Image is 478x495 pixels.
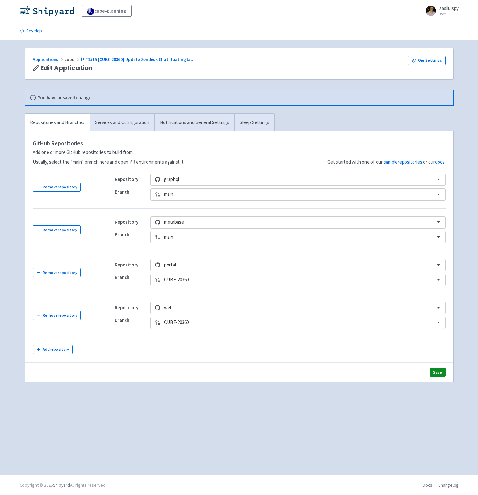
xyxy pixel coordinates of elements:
strong: GitHub Repositories [33,139,83,147]
p: Usually, select the “main” branch here and open PR environments against it. [33,158,185,166]
p: Get started with one of our or our . [327,158,446,166]
button: Removerepository [33,183,81,192]
small: User [439,12,459,16]
span: Edit Application [40,64,93,72]
b: You have unsaved changes [38,94,94,102]
button: Removerepository [33,311,81,320]
div: Copyright © 2025 All rights reserved. [20,482,107,489]
a: docs [435,159,445,165]
strong: Repository [115,262,138,268]
span: #1515 [CUBE-20360] Update Zendesk Chat floating la ... [85,57,195,62]
button: Removerepository [33,268,81,277]
p: Add one or more GitHub repositories to build from. [33,149,185,156]
a: Notifications and General Settings [154,114,234,131]
a: cube-planning [82,5,132,17]
button: Removerepository [33,225,81,234]
strong: Repository [115,176,138,182]
strong: Repository [115,219,138,225]
strong: Branch [115,317,129,323]
a: Sleep Settings [234,114,274,131]
a: Docs [423,482,432,488]
strong: Repository [115,304,138,310]
a: Services and Configuration [90,114,154,131]
a: Applications [33,57,65,62]
a: Shipyard [53,482,70,488]
a: #1515 [CUBE-20360] Update Zendesk Chat floating la... [80,57,196,62]
a: Changelog [438,482,459,488]
strong: Branch [115,189,129,195]
span: cube [65,57,80,62]
button: Addrepository [33,345,73,354]
a: isasiluispy User [422,6,459,16]
span: isasiluispy [439,5,459,11]
a: Repositories and Branches [25,114,90,131]
strong: Branch [115,274,129,280]
a: samplerepositories [384,159,422,165]
img: Shipyard logo [20,6,74,16]
a: Develop [20,22,42,40]
a: Org Settings [408,56,446,65]
strong: Branch [115,231,129,238]
button: Save [430,368,446,377]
